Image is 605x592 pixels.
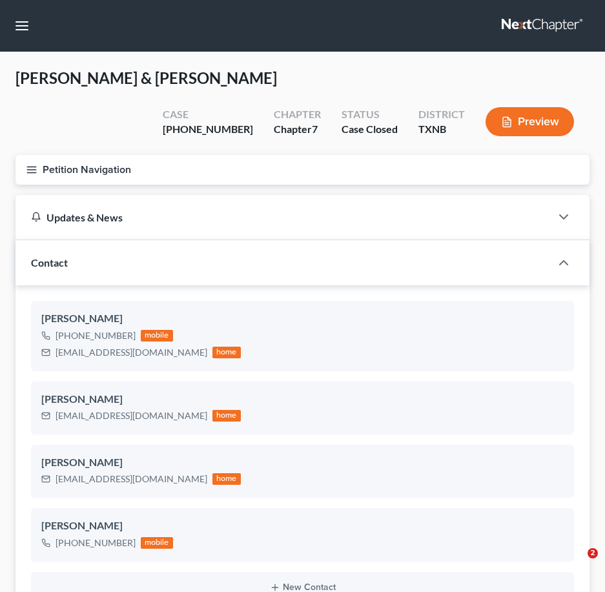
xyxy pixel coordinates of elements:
div: mobile [141,537,173,549]
div: Case Closed [342,122,398,137]
div: [EMAIL_ADDRESS][DOMAIN_NAME] [56,346,207,359]
div: [PERSON_NAME] [41,392,564,407]
div: home [212,347,241,358]
span: Contact [31,256,68,269]
div: [PERSON_NAME] [41,518,564,534]
div: [PHONE_NUMBER] [163,122,253,137]
div: [PHONE_NUMBER] [56,536,136,549]
div: [EMAIL_ADDRESS][DOMAIN_NAME] [56,409,207,422]
div: [PERSON_NAME] [41,455,564,471]
div: [EMAIL_ADDRESS][DOMAIN_NAME] [56,473,207,485]
span: [PERSON_NAME] & [PERSON_NAME] [15,68,277,87]
div: home [212,410,241,422]
div: District [418,107,465,122]
div: Case [163,107,253,122]
button: Preview [486,107,574,136]
div: mobile [141,330,173,342]
div: TXNB [418,122,465,137]
div: home [212,473,241,485]
div: Status [342,107,398,122]
span: 2 [588,548,598,558]
div: [PHONE_NUMBER] [56,329,136,342]
div: Updates & News [31,210,535,224]
div: [PERSON_NAME] [41,311,564,327]
span: 7 [312,123,318,135]
div: Chapter [274,122,321,137]
div: Chapter [274,107,321,122]
iframe: Intercom live chat [561,548,592,579]
button: Petition Navigation [15,155,590,185]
